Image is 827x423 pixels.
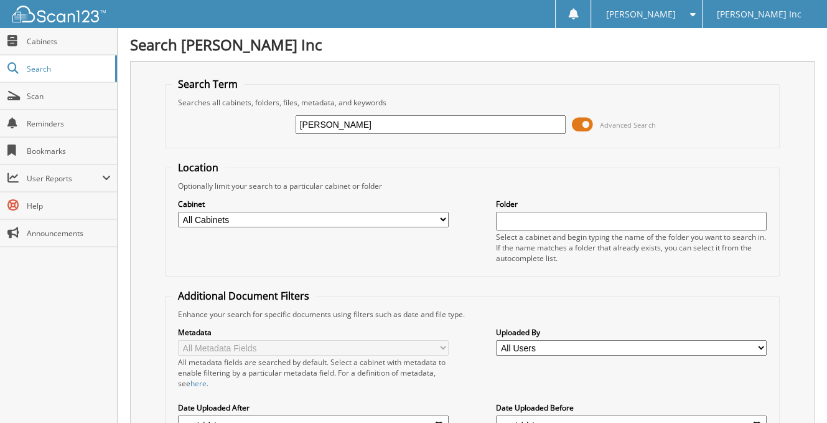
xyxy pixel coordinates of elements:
span: [PERSON_NAME] [606,11,676,18]
div: Searches all cabinets, folders, files, metadata, and keywords [172,97,773,108]
label: Uploaded By [496,327,767,338]
legend: Search Term [172,77,244,91]
legend: Additional Document Filters [172,289,315,303]
label: Folder [496,199,767,209]
span: Scan [27,91,111,102]
img: scan123-logo-white.svg [12,6,106,22]
span: Cabinets [27,36,111,47]
span: Help [27,201,111,211]
span: Reminders [27,118,111,129]
h1: Search [PERSON_NAME] Inc [130,34,815,55]
a: here [190,378,207,389]
span: Bookmarks [27,146,111,156]
label: Date Uploaded After [178,402,449,413]
label: Cabinet [178,199,449,209]
span: [PERSON_NAME] Inc [717,11,801,18]
span: User Reports [27,173,102,184]
span: Search [27,64,109,74]
div: Enhance your search for specific documents using filters such as date and file type. [172,309,773,320]
label: Date Uploaded Before [496,402,767,413]
div: All metadata fields are searched by default. Select a cabinet with metadata to enable filtering b... [178,357,449,389]
iframe: Chat Widget [765,363,827,423]
label: Metadata [178,327,449,338]
div: Select a cabinet and begin typing the name of the folder you want to search in. If the name match... [496,232,767,264]
div: Optionally limit your search to a particular cabinet or folder [172,181,773,191]
legend: Location [172,161,225,174]
span: Announcements [27,228,111,239]
span: Advanced Search [600,120,655,130]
